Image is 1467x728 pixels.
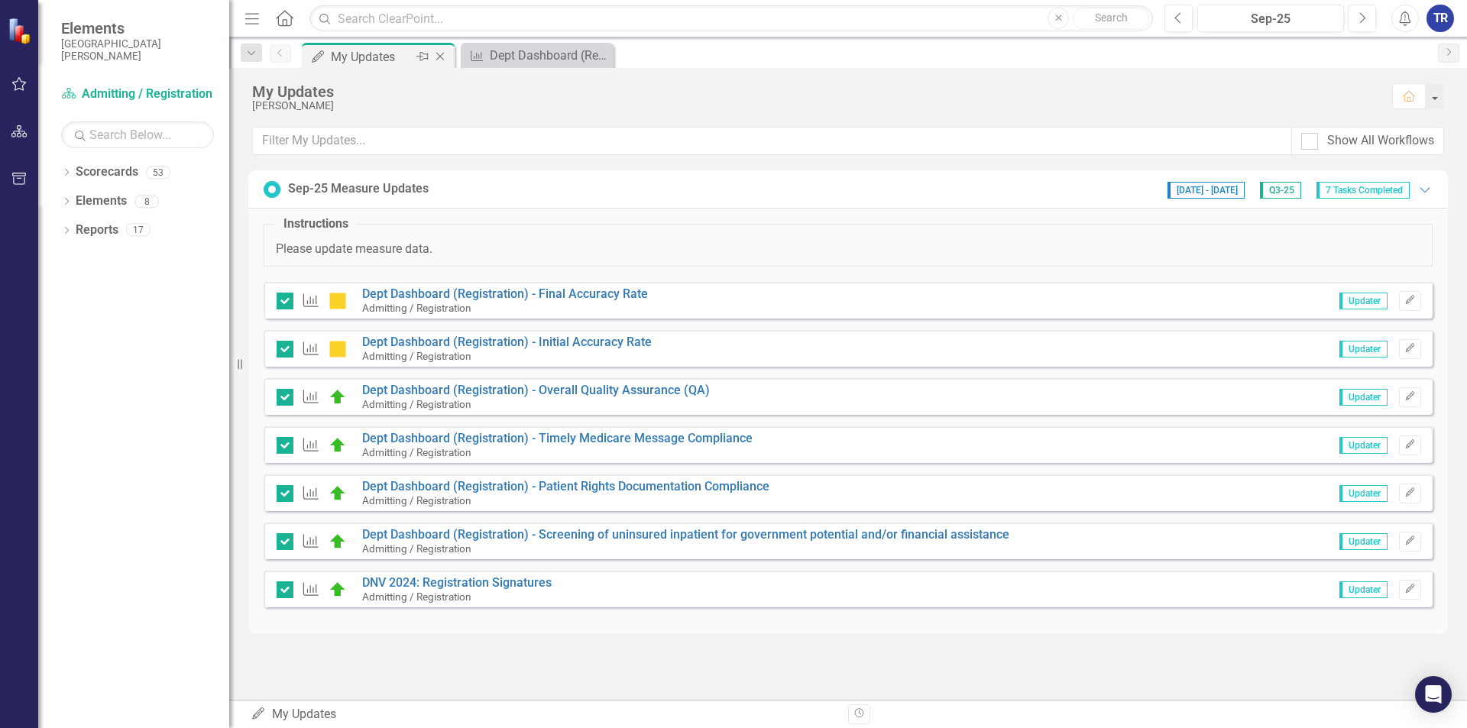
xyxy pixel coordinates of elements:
[329,581,347,599] img: On Target
[1339,437,1388,454] span: Updater
[1339,485,1388,502] span: Updater
[146,166,170,179] div: 53
[1316,182,1410,199] span: 7 Tasks Completed
[276,215,356,233] legend: Instructions
[1427,5,1454,32] button: TR
[362,575,552,590] a: DNV 2024: Registration Signatures
[1415,676,1452,713] div: Open Intercom Messenger
[362,286,648,301] a: Dept Dashboard (Registration) - Final Accuracy Rate
[329,436,347,455] img: On Target
[465,46,610,65] a: Dept Dashboard (Registration) - Final Accuracy Rate
[61,19,214,37] span: Elements
[362,527,1009,542] a: Dept Dashboard (Registration) - Screening of uninsured inpatient for government potential and/or ...
[1167,182,1245,199] span: [DATE] - [DATE]
[362,302,471,314] small: Admitting / Registration
[276,241,1420,258] p: Please update measure data.
[61,86,214,103] a: Admitting / Registration
[252,83,1377,100] div: My Updates
[1203,10,1339,28] div: Sep-25
[362,431,753,445] a: Dept Dashboard (Registration) - Timely Medicare Message Compliance
[1197,5,1344,32] button: Sep-25
[1073,8,1149,29] button: Search
[362,335,652,349] a: Dept Dashboard (Registration) - Initial Accuracy Rate
[252,127,1292,155] input: Filter My Updates...
[1339,533,1388,550] span: Updater
[309,5,1153,32] input: Search ClearPoint...
[1339,581,1388,598] span: Updater
[1339,293,1388,309] span: Updater
[1327,132,1434,150] div: Show All Workflows
[329,484,347,503] img: On Target
[1339,389,1388,406] span: Updater
[362,383,710,397] a: Dept Dashboard (Registration) - Overall Quality Assurance (QA)
[76,193,127,210] a: Elements
[362,590,471,603] small: Admitting / Registration
[6,16,35,45] img: ClearPoint Strategy
[288,180,429,198] div: Sep-25 Measure Updates
[329,532,347,551] img: On Target
[329,340,347,358] img: Caution
[1260,182,1301,199] span: Q3-25
[126,224,151,237] div: 17
[329,388,347,406] img: On Target
[1095,11,1128,24] span: Search
[76,163,138,181] a: Scorecards
[362,479,769,493] a: Dept Dashboard (Registration) - Patient Rights Documentation Compliance
[1339,341,1388,358] span: Updater
[362,350,471,362] small: Admitting / Registration
[76,222,118,239] a: Reports
[329,292,347,310] img: Caution
[251,706,837,723] div: My Updates
[252,100,1377,112] div: [PERSON_NAME]
[362,446,471,458] small: Admitting / Registration
[362,398,471,410] small: Admitting / Registration
[331,47,413,66] div: My Updates
[134,195,159,208] div: 8
[490,46,610,65] div: Dept Dashboard (Registration) - Final Accuracy Rate
[61,121,214,148] input: Search Below...
[362,542,471,555] small: Admitting / Registration
[362,494,471,506] small: Admitting / Registration
[61,37,214,63] small: [GEOGRAPHIC_DATA][PERSON_NAME]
